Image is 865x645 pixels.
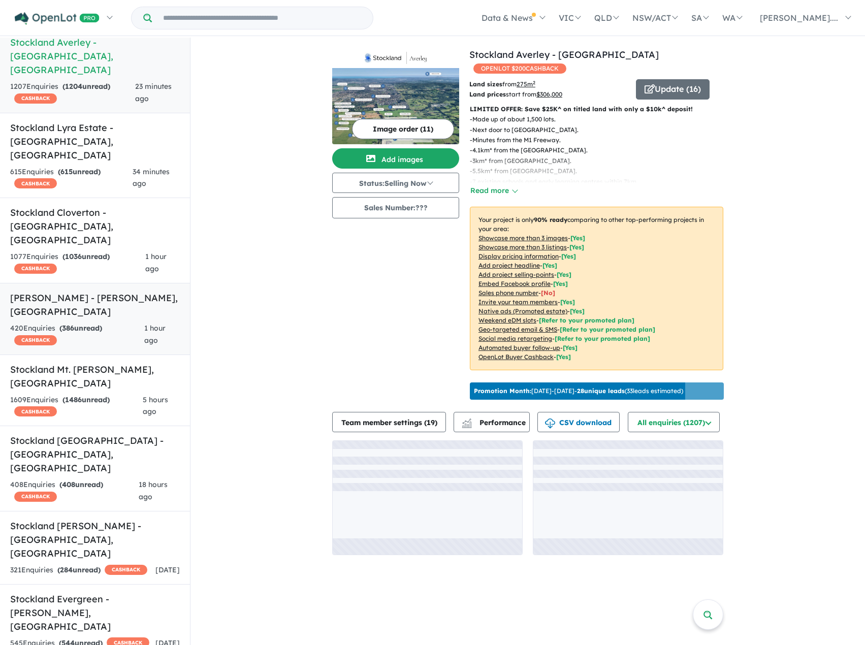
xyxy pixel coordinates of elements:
u: $ 306,000 [536,90,562,98]
span: [ Yes ] [557,271,571,278]
span: 1036 [65,252,82,261]
div: 1077 Enquir ies [10,251,145,275]
span: CASHBACK [14,492,57,502]
button: Read more [470,185,518,197]
h5: [PERSON_NAME] - [PERSON_NAME] , [GEOGRAPHIC_DATA] [10,291,180,318]
u: OpenLot Buyer Cashback [478,353,554,361]
p: - 7 existing schools and early learning centres within 7km [470,177,731,187]
u: Automated buyer follow-up [478,344,560,351]
button: Image order (11) [352,119,454,139]
b: 28 unique leads [577,387,625,395]
span: [Refer to your promoted plan] [555,335,650,342]
div: 420 Enquir ies [10,322,144,347]
p: - Minutes from the M1 Freeway. [470,135,731,145]
span: CASHBACK [14,93,57,104]
button: All enquiries (1207) [628,412,720,432]
a: Stockland Averley - [GEOGRAPHIC_DATA] [469,49,659,60]
p: LIMITED OFFER: Save $25K^ on titled land with only a $10k^ deposit! [470,104,723,114]
span: [Refer to your promoted plan] [560,326,655,333]
span: Performance [463,418,526,427]
p: Your project is only comparing to other top-performing projects in your area: - - - - - - - - - -... [470,207,723,370]
span: [ Yes ] [561,252,576,260]
span: 1204 [65,82,82,91]
u: Showcase more than 3 listings [478,243,567,251]
span: 34 minutes ago [133,167,170,188]
u: Native ads (Promoted estate) [478,307,567,315]
input: Try estate name, suburb, builder or developer [154,7,371,29]
h5: Stockland [GEOGRAPHIC_DATA] - [GEOGRAPHIC_DATA] , [GEOGRAPHIC_DATA] [10,434,180,475]
span: 23 minutes ago [135,82,172,103]
button: Status:Selling Now [332,173,459,193]
u: Geo-targeted email & SMS [478,326,557,333]
div: 1609 Enquir ies [10,394,143,418]
div: 408 Enquir ies [10,479,139,503]
span: 5 hours ago [143,395,168,416]
span: [DATE] [155,565,180,574]
span: [ Yes ] [553,280,568,287]
strong: ( unread) [62,395,110,404]
button: Sales Number:??? [332,197,459,218]
button: Update (16) [636,79,710,100]
h5: Stockland [PERSON_NAME] - [GEOGRAPHIC_DATA] , [GEOGRAPHIC_DATA] [10,519,180,560]
button: CSV download [537,412,620,432]
span: 615 [60,167,73,176]
u: Add project selling-points [478,271,554,278]
span: 19 [427,418,435,427]
img: Stockland Averley - Nar Nar Goon North [332,68,459,144]
p: - Made up of about 1,500 lots. [470,114,731,124]
img: Openlot PRO Logo White [15,12,100,25]
span: 386 [62,324,74,333]
div: 615 Enquir ies [10,166,133,190]
h5: Stockland Evergreen - [PERSON_NAME] , [GEOGRAPHIC_DATA] [10,592,180,633]
span: [ No ] [541,289,555,297]
b: 90 % ready [534,216,567,223]
u: Weekend eDM slots [478,316,536,324]
span: [ Yes ] [542,262,557,269]
u: Showcase more than 3 images [478,234,568,242]
div: 321 Enquir ies [10,564,147,576]
p: from [469,79,628,89]
p: [DATE] - [DATE] - ( 33 leads estimated) [474,386,683,396]
strong: ( unread) [62,82,110,91]
h5: Stockland Cloverton - [GEOGRAPHIC_DATA] , [GEOGRAPHIC_DATA] [10,206,180,247]
u: Add project headline [478,262,540,269]
button: Team member settings (19) [332,412,446,432]
p: - Next door to [GEOGRAPHIC_DATA]. [470,125,731,135]
div: 1207 Enquir ies [10,81,135,105]
h5: Stockland Lyra Estate - [GEOGRAPHIC_DATA] , [GEOGRAPHIC_DATA] [10,121,180,162]
u: Embed Facebook profile [478,280,551,287]
u: Sales phone number [478,289,538,297]
img: bar-chart.svg [462,422,472,428]
span: [Yes] [556,353,571,361]
span: [ Yes ] [569,243,584,251]
h5: Stockland Mt. [PERSON_NAME] , [GEOGRAPHIC_DATA] [10,363,180,390]
p: - 3km* from [GEOGRAPHIC_DATA]. [470,156,731,166]
img: Stockland Averley - Nar Nar Goon North Logo [336,52,455,64]
b: Promotion Month: [474,387,531,395]
span: 1 hour ago [145,252,167,273]
span: [ Yes ] [570,234,585,242]
span: CASHBACK [105,565,147,575]
span: [Yes] [570,307,585,315]
span: CASHBACK [14,335,57,345]
p: start from [469,89,628,100]
strong: ( unread) [62,252,110,261]
span: CASHBACK [14,406,57,416]
strong: ( unread) [59,324,102,333]
span: 408 [62,480,75,489]
span: 1486 [65,395,82,404]
span: [Refer to your promoted plan] [539,316,634,324]
strong: ( unread) [59,480,103,489]
u: Display pricing information [478,252,559,260]
b: Land sizes [469,80,502,88]
u: Invite your team members [478,298,558,306]
img: download icon [545,418,555,429]
a: Stockland Averley - Nar Nar Goon North LogoStockland Averley - Nar Nar Goon North [332,48,459,144]
button: Performance [454,412,530,432]
span: OPENLOT $ 200 CASHBACK [473,63,566,74]
u: Social media retargeting [478,335,552,342]
span: [ Yes ] [560,298,575,306]
span: 1 hour ago [144,324,166,345]
span: 18 hours ago [139,480,168,501]
span: [PERSON_NAME].... [760,13,838,23]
